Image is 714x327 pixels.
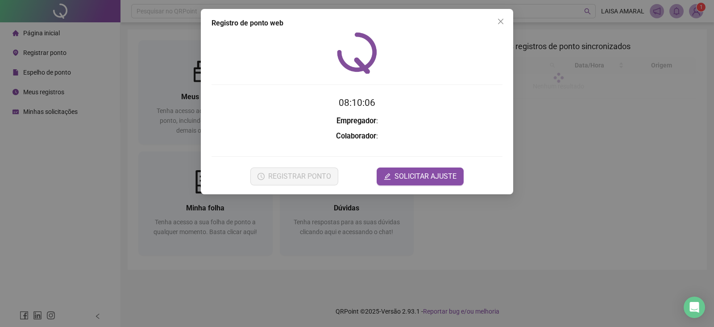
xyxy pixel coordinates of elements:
[250,168,338,185] button: REGISTRAR PONTO
[339,97,375,108] time: 08:10:06
[212,115,502,127] h3: :
[377,168,464,185] button: editSOLICITAR AJUSTE
[384,173,391,180] span: edit
[684,297,705,318] div: Open Intercom Messenger
[497,18,504,25] span: close
[336,132,376,140] strong: Colaborador
[336,117,376,125] strong: Empregador
[394,171,457,182] span: SOLICITAR AJUSTE
[494,14,508,29] button: Close
[212,130,502,142] h3: :
[337,32,377,74] img: QRPoint
[212,18,502,29] div: Registro de ponto web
